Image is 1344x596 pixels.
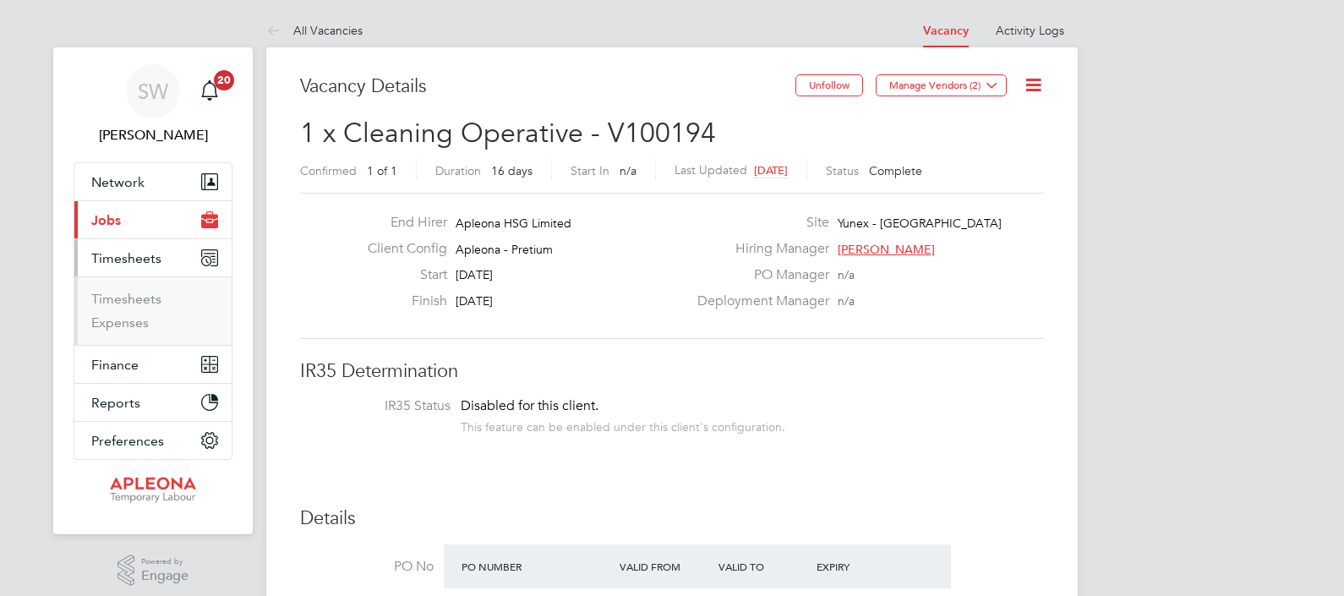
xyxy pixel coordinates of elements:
[354,293,447,310] label: Finish
[91,212,121,228] span: Jobs
[300,117,716,150] span: 1 x Cleaning Operative - V100194
[456,293,493,309] span: [DATE]
[193,64,227,118] a: 20
[91,250,161,266] span: Timesheets
[74,276,232,345] div: Timesheets
[687,214,829,232] label: Site
[838,216,1002,231] span: Yunex - [GEOGRAPHIC_DATA]
[795,74,863,96] button: Unfollow
[74,422,232,459] button: Preferences
[687,293,829,310] label: Deployment Manager
[300,359,1044,384] h3: IR35 Determination
[74,163,232,200] button: Network
[266,23,363,38] a: All Vacancies
[91,395,140,411] span: Reports
[838,242,935,257] span: [PERSON_NAME]
[53,47,253,534] nav: Main navigation
[571,163,609,178] label: Start In
[214,70,234,90] span: 20
[110,477,196,504] img: apleona-logo-retina.png
[317,397,451,415] label: IR35 Status
[74,64,232,145] a: SW[PERSON_NAME]
[826,163,859,178] label: Status
[300,74,795,99] h3: Vacancy Details
[300,506,1044,531] h3: Details
[91,174,145,190] span: Network
[300,163,357,178] label: Confirmed
[675,162,747,178] label: Last Updated
[435,163,481,178] label: Duration
[91,314,149,331] a: Expenses
[754,163,788,178] span: [DATE]
[74,346,232,383] button: Finance
[615,551,714,582] div: Valid From
[996,23,1064,38] a: Activity Logs
[687,266,829,284] label: PO Manager
[91,291,161,307] a: Timesheets
[620,163,636,178] span: n/a
[354,240,447,258] label: Client Config
[138,80,168,102] span: SW
[714,551,813,582] div: Valid To
[923,24,969,38] a: Vacancy
[456,267,493,282] span: [DATE]
[74,239,232,276] button: Timesheets
[141,569,188,583] span: Engage
[300,558,434,576] label: PO No
[838,267,855,282] span: n/a
[457,551,615,582] div: PO Number
[117,555,189,587] a: Powered byEngage
[74,125,232,145] span: Simon Ward
[461,415,785,435] div: This feature can be enabled under this client's configuration.
[491,163,533,178] span: 16 days
[461,397,598,414] span: Disabled for this client.
[367,163,397,178] span: 1 of 1
[456,242,553,257] span: Apleona - Pretium
[687,240,829,258] label: Hiring Manager
[141,555,188,569] span: Powered by
[91,433,164,449] span: Preferences
[838,293,855,309] span: n/a
[354,214,447,232] label: End Hirer
[869,163,922,178] span: Complete
[74,384,232,421] button: Reports
[876,74,1007,96] button: Manage Vendors (2)
[354,266,447,284] label: Start
[91,357,139,373] span: Finance
[812,551,911,582] div: Expiry
[74,477,232,504] a: Go to home page
[456,216,571,231] span: Apleona HSG Limited
[74,201,232,238] button: Jobs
